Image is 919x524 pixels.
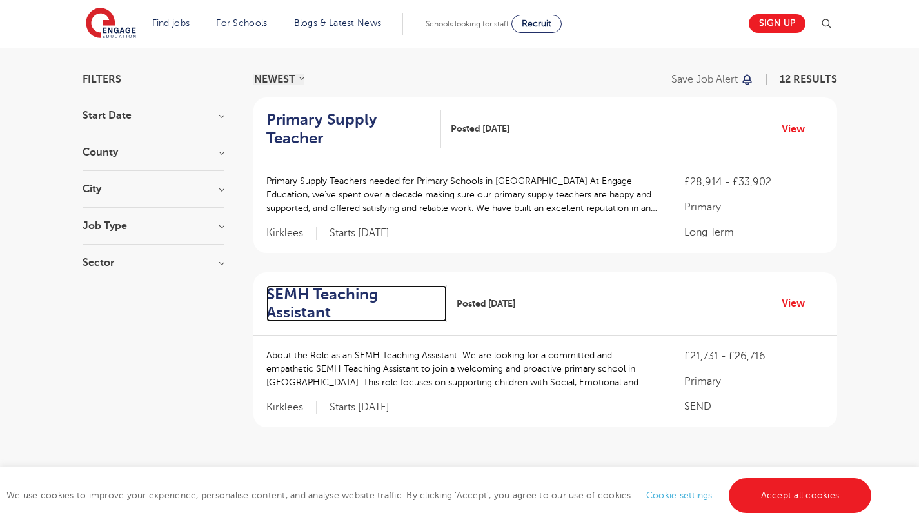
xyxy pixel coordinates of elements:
a: Primary Supply Teacher [266,110,442,148]
h3: Start Date [83,110,224,121]
p: Long Term [684,225,824,240]
h2: SEMH Teaching Assistant [266,285,437,323]
span: 12 RESULTS [780,74,837,85]
p: Save job alert [671,74,738,85]
p: SEND [684,399,824,414]
span: Kirklees [266,227,317,240]
p: £21,731 - £26,716 [684,348,824,364]
span: Posted [DATE] [451,122,509,136]
p: Primary [684,199,824,215]
p: Primary [684,374,824,389]
p: Starts [DATE] [330,401,390,414]
h3: County [83,147,224,157]
span: Filters [83,74,121,85]
h2: Primary Supply Teacher [266,110,431,148]
span: Schools looking for staff [426,19,509,28]
h3: City [83,184,224,194]
p: Primary Supply Teachers needed for Primary Schools in [GEOGRAPHIC_DATA] At Engage Education, we’v... [266,174,659,215]
button: Save job alert [671,74,755,85]
a: SEMH Teaching Assistant [266,285,448,323]
p: Starts [DATE] [330,227,390,240]
a: Sign up [749,14,805,33]
h3: Job Type [83,221,224,231]
a: View [782,295,815,312]
h3: Sector [83,257,224,268]
p: About the Role as an SEMH Teaching Assistant: We are looking for a committed and empathetic SEMH ... [266,348,659,389]
a: Accept all cookies [729,478,872,513]
a: For Schools [216,18,267,28]
a: Recruit [511,15,562,33]
a: Blogs & Latest News [294,18,382,28]
span: Recruit [522,19,551,28]
span: We use cookies to improve your experience, personalise content, and analyse website traffic. By c... [6,490,875,500]
a: Cookie settings [646,490,713,500]
p: £28,914 - £33,902 [684,174,824,190]
a: View [782,121,815,137]
span: Kirklees [266,401,317,414]
a: Find jobs [152,18,190,28]
img: Engage Education [86,8,136,40]
span: Posted [DATE] [457,297,515,310]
